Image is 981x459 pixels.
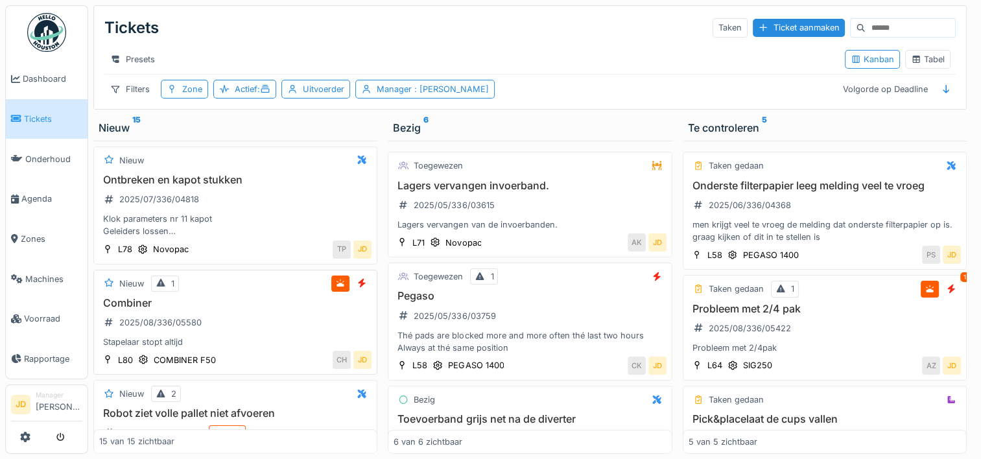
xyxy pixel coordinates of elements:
[709,322,791,335] div: 2025/08/336/05422
[171,388,176,400] div: 2
[943,246,961,264] div: JD
[99,297,372,309] h3: Combiner
[911,53,945,65] div: Tabel
[709,159,764,172] div: Taken gedaan
[6,99,88,139] a: Tickets
[709,394,764,406] div: Taken gedaan
[333,241,351,259] div: TP
[628,357,646,375] div: CK
[118,243,132,255] div: L78
[99,174,372,186] h3: Ontbreken en kapot stukken
[412,237,425,249] div: L71
[27,13,66,52] img: Badge_color-CXgf-gQk.svg
[303,83,344,95] div: Uitvoerder
[414,270,463,283] div: Toegewezen
[6,299,88,339] a: Voorraad
[104,50,161,69] div: Presets
[837,80,934,99] div: Volgorde op Deadline
[414,199,494,211] div: 2025/05/336/03615
[490,270,493,283] div: 1
[414,394,435,406] div: Bezig
[36,390,82,418] li: [PERSON_NAME]
[24,353,82,365] span: Rapportage
[25,273,82,285] span: Machines
[235,83,270,95] div: Actief
[118,354,133,366] div: L80
[414,310,495,322] div: 2025/05/336/03759
[762,120,767,135] sup: 5
[153,243,189,255] div: Novopac
[791,283,794,295] div: 1
[713,18,748,37] div: Taken
[99,336,372,348] div: Stapelaar stopt altijd
[394,329,666,354] div: Thé pads are blocked more and more often thé last two hours Always at thé same position
[394,436,462,448] div: 6 van 6 zichtbaar
[689,436,757,448] div: 5 van 5 zichtbaar
[414,159,463,172] div: Toegewezen
[11,395,30,414] li: JD
[707,359,722,371] div: L64
[6,179,88,219] a: Agenda
[709,283,764,295] div: Taken gedaan
[353,351,372,369] div: JD
[922,246,940,264] div: PS
[132,120,141,135] sup: 15
[213,427,241,440] div: [DATE]
[394,218,666,231] div: Lagers vervangen van de invoerbanden.
[412,359,427,371] div: L58
[6,139,88,179] a: Onderhoud
[688,120,962,135] div: Te controleren
[257,84,270,94] span: :
[21,193,82,205] span: Agenda
[6,219,88,259] a: Zones
[689,180,961,192] h3: Onderste filterpapier leeg melding veel te vroeg
[648,357,667,375] div: JD
[99,436,174,448] div: 15 van 15 zichtbaar
[412,84,489,94] span: : [PERSON_NAME]
[394,180,666,192] h3: Lagers vervangen invoerband.
[689,303,961,315] h3: Probleem met 2/4 pak
[6,259,88,299] a: Machines
[182,83,202,95] div: Zone
[24,312,82,325] span: Voorraad
[743,249,799,261] div: PEGASO 1400
[394,413,666,425] h3: Toevoerband grijs net na de diverter
[943,357,961,375] div: JD
[743,359,772,371] div: SIG250
[24,113,82,125] span: Tickets
[960,272,969,282] div: 1
[648,233,667,252] div: JD
[707,249,722,261] div: L58
[23,73,82,85] span: Dashboard
[119,388,144,400] div: Nieuw
[11,390,82,421] a: JD Manager[PERSON_NAME]
[709,199,791,211] div: 2025/06/336/04368
[104,80,156,99] div: Filters
[6,339,88,379] a: Rapportage
[25,153,82,165] span: Onderhoud
[6,59,88,99] a: Dashboard
[99,407,372,419] h3: Robot ziet volle pallet niet afvoeren
[119,427,202,440] div: 2025/08/336/05633
[689,413,961,425] h3: Pick&placelaat de cups vallen
[423,120,429,135] sup: 6
[333,351,351,369] div: CH
[36,390,82,400] div: Manager
[922,357,940,375] div: AZ
[171,277,174,290] div: 1
[377,83,489,95] div: Manager
[851,53,894,65] div: Kanban
[119,316,202,329] div: 2025/08/336/05580
[119,193,199,206] div: 2025/07/336/04818
[353,241,372,259] div: JD
[119,277,144,290] div: Nieuw
[445,237,481,249] div: Novopac
[21,233,82,245] span: Zones
[154,354,216,366] div: COMBINER F50
[689,218,961,243] div: men krijgt veel te vroeg de melding dat onderste filterpapier op is. graag kijken of dit in te st...
[99,213,372,237] div: Klok parameters nr 11 kapot Geleiders lossen Zuignappen nr 12.1 Arm zuignappen karton 215
[393,120,667,135] div: Bezig
[119,154,144,167] div: Nieuw
[448,359,504,371] div: PEGASO 1400
[104,11,159,45] div: Tickets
